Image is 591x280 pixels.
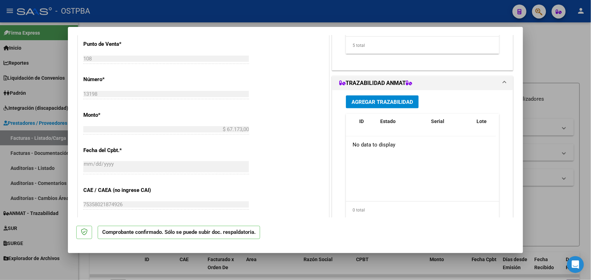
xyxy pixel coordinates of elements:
span: Estado [380,119,396,124]
div: No data to display [346,136,496,154]
datatable-header-cell: Lote [474,114,503,137]
p: Monto [83,111,155,119]
p: Punto de Venta [83,40,155,48]
span: ID [359,119,364,124]
span: Serial [431,119,444,124]
p: Comprobante confirmado. Sólo se puede subir doc. respaldatoria. [98,226,260,239]
div: Open Intercom Messenger [567,256,584,273]
datatable-header-cell: ID [356,114,377,137]
p: Fecha del Cpbt. [83,146,155,155]
span: Lote [477,119,487,124]
datatable-header-cell: Serial [428,114,474,137]
mat-expansion-panel-header: TRAZABILIDAD ANMAT [332,76,513,90]
h1: TRAZABILIDAD ANMAT [339,79,412,87]
div: 5 total [346,37,499,54]
div: TRAZABILIDAD ANMAT [332,90,513,235]
p: Número [83,76,155,84]
datatable-header-cell: Estado [377,114,428,137]
p: CAE / CAEA (no ingrese CAI) [83,186,155,194]
div: 0 total [346,202,499,219]
button: Agregar Trazabilidad [346,95,419,108]
span: Agregar Trazabilidad [352,99,413,105]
